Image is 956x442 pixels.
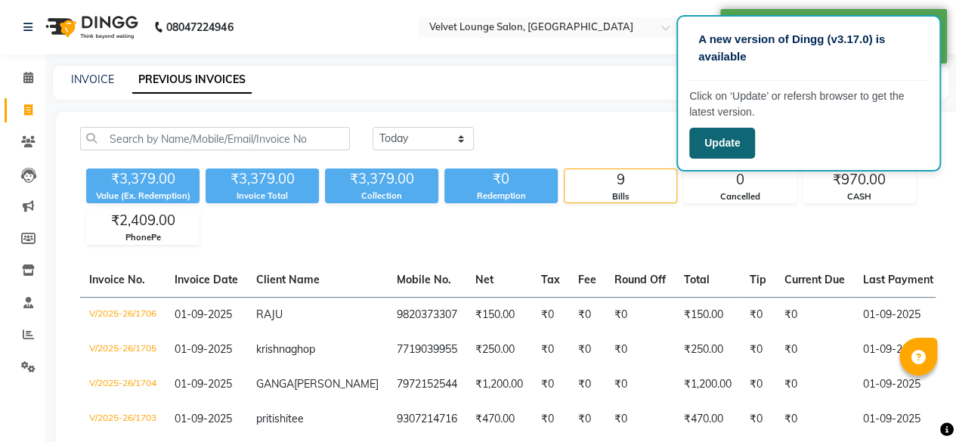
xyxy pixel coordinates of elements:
[132,66,252,94] a: PREVIOUS INVOICES
[775,297,854,332] td: ₹0
[80,297,166,332] td: V/2025-26/1706
[784,273,845,286] span: Current Due
[466,402,532,437] td: ₹470.00
[466,297,532,332] td: ₹150.00
[444,168,558,190] div: ₹0
[775,367,854,402] td: ₹0
[175,342,232,356] span: 01-09-2025
[605,332,675,367] td: ₹0
[565,169,676,190] div: 9
[86,190,200,202] div: Value (Ex. Redemption)
[89,273,145,286] span: Invoice No.
[532,332,569,367] td: ₹0
[605,297,675,332] td: ₹0
[388,297,466,332] td: 9820373307
[80,367,166,402] td: V/2025-26/1704
[388,367,466,402] td: 7972152544
[569,367,605,402] td: ₹0
[86,168,200,190] div: ₹3,379.00
[741,332,775,367] td: ₹0
[466,332,532,367] td: ₹250.00
[166,6,233,48] b: 08047224946
[87,210,199,231] div: ₹2,409.00
[325,190,438,202] div: Collection
[675,297,741,332] td: ₹150.00
[775,402,854,437] td: ₹0
[175,377,232,391] span: 01-09-2025
[675,332,741,367] td: ₹250.00
[675,367,741,402] td: ₹1,200.00
[175,308,232,321] span: 01-09-2025
[444,190,558,202] div: Redemption
[294,377,379,391] span: [PERSON_NAME]
[689,128,755,159] button: Update
[541,273,560,286] span: Tax
[605,402,675,437] td: ₹0
[775,332,854,367] td: ₹0
[565,190,676,203] div: Bills
[569,297,605,332] td: ₹0
[256,412,274,425] span: priti
[605,367,675,402] td: ₹0
[750,273,766,286] span: Tip
[256,377,294,391] span: GANGA
[684,190,796,203] div: Cancelled
[803,190,915,203] div: CASH
[325,168,438,190] div: ₹3,379.00
[569,332,605,367] td: ₹0
[532,297,569,332] td: ₹0
[684,169,796,190] div: 0
[578,273,596,286] span: Fee
[569,402,605,437] td: ₹0
[675,402,741,437] td: ₹470.00
[175,273,238,286] span: Invoice Date
[684,273,710,286] span: Total
[206,190,319,202] div: Invoice Total
[689,88,928,120] p: Click on ‘Update’ or refersh browser to get the latest version.
[475,273,493,286] span: Net
[175,412,232,425] span: 01-09-2025
[388,402,466,437] td: 9307214716
[80,402,166,437] td: V/2025-26/1703
[698,31,919,65] p: A new version of Dingg (v3.17.0) is available
[532,402,569,437] td: ₹0
[741,402,775,437] td: ₹0
[256,308,283,321] span: RAJU
[39,6,142,48] img: logo
[80,127,350,150] input: Search by Name/Mobile/Email/Invoice No
[397,273,451,286] span: Mobile No.
[803,169,915,190] div: ₹970.00
[256,273,320,286] span: Client Name
[741,297,775,332] td: ₹0
[466,367,532,402] td: ₹1,200.00
[206,168,319,190] div: ₹3,379.00
[71,73,114,86] a: INVOICE
[532,367,569,402] td: ₹0
[388,332,466,367] td: 7719039955
[614,273,666,286] span: Round Off
[80,332,166,367] td: V/2025-26/1705
[274,412,304,425] span: shitee
[291,342,315,356] span: ghop
[87,231,199,244] div: PhonePe
[256,342,291,356] span: krishna
[741,367,775,402] td: ₹0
